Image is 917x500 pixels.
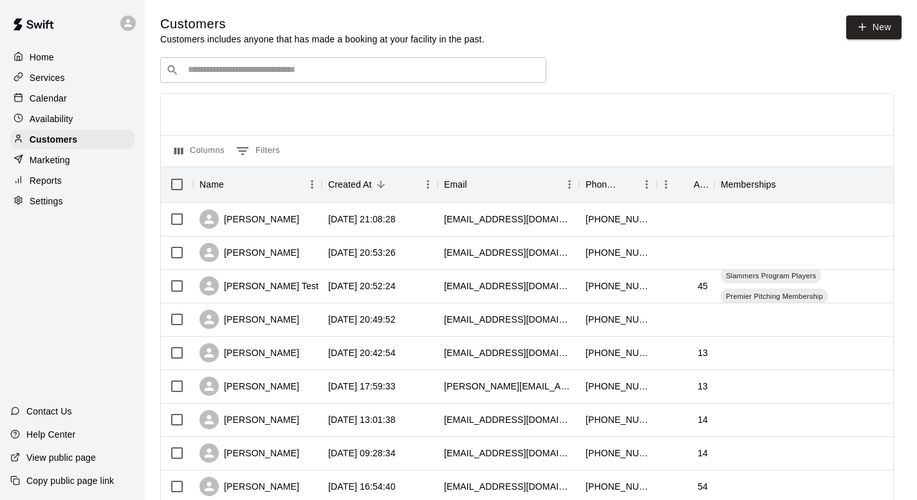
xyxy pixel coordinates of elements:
div: +18476308317 [586,246,650,259]
button: Menu [888,175,907,194]
button: Sort [776,175,794,193]
div: [PERSON_NAME] [199,210,299,229]
p: Home [30,51,54,64]
div: dtylr8@icloud.com [444,447,573,460]
a: Reports [10,171,134,190]
div: 2025-09-14 21:08:28 [328,213,396,226]
div: Premier Pitching Membership [721,289,828,304]
div: Age [694,166,708,202]
button: Sort [676,175,694,193]
div: 2025-09-14 20:53:26 [328,246,396,259]
div: Name [199,166,224,202]
div: +12243607878 [586,413,650,426]
div: 45 [698,280,708,292]
div: nealcotts56@gmail.com [444,280,573,292]
div: [PERSON_NAME] [199,443,299,463]
div: miked612@gmail.com [444,213,573,226]
button: Select columns [171,141,228,161]
div: +12037333653 [586,480,650,493]
div: Email [438,166,579,202]
div: nicolerivera1477@gmail.com [444,480,573,493]
div: kevicoh@gmail.com [444,246,573,259]
button: Sort [224,175,242,193]
div: +12245451133 [586,213,650,226]
span: Slammers Program Players [721,271,821,281]
span: Premier Pitching Membership [721,291,828,301]
p: Customers includes anyone that has made a booking at your facility in the past. [160,33,485,46]
button: Show filters [233,141,283,161]
div: 13 [698,346,708,359]
button: Menu [656,175,676,194]
div: +12243584111 [586,380,650,393]
a: Customers [10,130,134,149]
div: 2025-09-14 20:52:24 [328,280,396,292]
div: mja20120@gmail.com [444,346,573,359]
a: Services [10,68,134,87]
div: [PERSON_NAME] [199,243,299,262]
a: Home [10,48,134,67]
div: +16187980224 [586,280,650,292]
p: Contact Us [26,405,72,418]
div: [PERSON_NAME] [199,377,299,396]
div: dsavino@glenbrook225.org [444,313,573,326]
a: Marketing [10,150,134,170]
div: [PERSON_NAME] [199,477,299,496]
div: Age [656,166,714,202]
div: 14 [698,447,708,460]
p: Customers [30,133,77,146]
div: 2025-09-14 17:59:33 [328,380,396,393]
p: Settings [30,195,63,208]
div: Search customers by name or email [160,57,546,83]
button: Menu [418,175,438,194]
button: Menu [302,175,322,194]
p: Availability [30,112,73,125]
a: New [846,15,902,39]
div: [PERSON_NAME] [199,310,299,329]
p: Marketing [30,154,70,166]
div: +18474362650 [586,313,650,326]
div: Name [193,166,322,202]
div: +18474045627 [586,447,650,460]
p: Reports [30,174,62,187]
button: Sort [372,175,390,193]
div: 54 [698,480,708,493]
div: [PERSON_NAME] [199,343,299,362]
div: skmcmahon23@gmail.com [444,413,573,426]
div: sam.mengyan@gmail.com [444,380,573,393]
div: 14 [698,413,708,426]
div: 2025-09-14 20:42:54 [328,346,396,359]
a: Settings [10,192,134,211]
div: Created At [328,166,372,202]
p: Help Center [26,428,75,441]
div: 2025-09-14 13:01:38 [328,413,396,426]
p: View public page [26,451,96,464]
div: 2025-09-14 09:28:34 [328,447,396,460]
div: 2025-09-13 16:54:40 [328,480,396,493]
h5: Customers [160,15,485,33]
div: 13 [698,380,708,393]
div: Email [444,166,467,202]
div: Phone Number [586,166,619,202]
div: 2025-09-14 20:49:52 [328,313,396,326]
a: Availability [10,109,134,129]
div: Slammers Program Players [721,268,821,283]
a: Calendar [10,89,134,108]
div: Memberships [714,166,907,202]
button: Sort [619,175,637,193]
button: Menu [560,175,579,194]
div: Created At [322,166,438,202]
div: Memberships [721,166,776,202]
div: [PERSON_NAME] Test [199,276,319,296]
div: +12244121976 [586,346,650,359]
p: Copy public page link [26,474,114,487]
p: Calendar [30,92,67,105]
button: Sort [467,175,485,193]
